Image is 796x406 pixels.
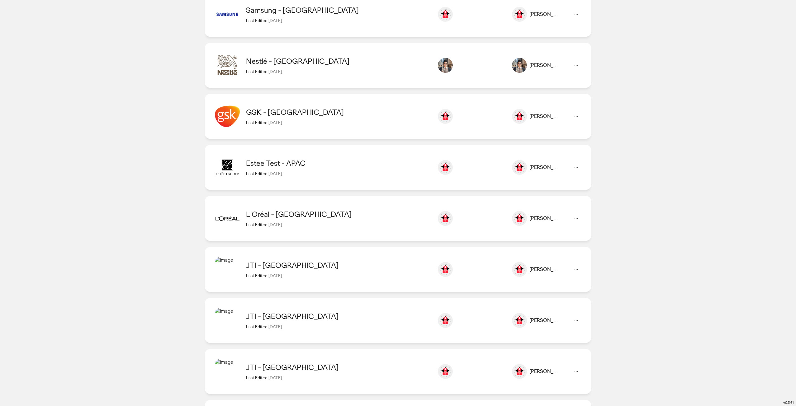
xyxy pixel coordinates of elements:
img: image [512,364,527,379]
div: Last Edited: [246,324,431,329]
div: [PERSON_NAME] [529,215,559,222]
div: JTI - Taiwan [246,362,431,372]
span: [DATE] [268,18,282,23]
div: Last Edited: [246,69,431,74]
div: Last Edited: [246,171,431,176]
img: juancarlos.betancourt@ogilvy.com [438,58,453,73]
img: ab.gaur@ogilvy.com [438,211,453,226]
img: image [215,53,240,78]
div: Last Edited: [246,120,431,125]
img: nathan.petralia@ogilvy.com [438,160,453,175]
img: image [215,104,240,129]
div: Last Edited: [246,375,431,380]
div: Nestlé - Mexico [246,56,431,66]
img: yawenyw.huang@ogilvy.com [438,313,453,328]
img: image [512,109,527,124]
img: image [215,155,240,180]
div: Estee Test - APAC [246,158,431,168]
img: image [512,262,527,277]
img: image [215,359,240,384]
span: [DATE] [268,120,282,125]
div: [PERSON_NAME] [529,164,559,171]
img: image [512,7,527,22]
div: [PERSON_NAME] [529,113,559,120]
div: [PERSON_NAME] [529,62,559,69]
img: hyeyoon.cho@verticurl.com [438,7,453,22]
img: image [512,58,527,73]
div: JTI - Taiwan [246,260,431,270]
div: L'Oréal - Saudi Arabia [246,209,431,219]
img: yawenyw.huang@ogilvy.com [438,364,453,379]
div: Last Edited: [246,222,431,227]
img: image [512,160,527,175]
img: image [512,313,527,328]
img: image [215,308,240,333]
span: [DATE] [268,324,282,329]
span: [DATE] [268,69,282,74]
div: Last Edited: [246,18,431,23]
img: image [215,2,240,27]
img: image [215,206,240,231]
div: Last Edited: [246,273,431,278]
span: [DATE] [268,171,282,176]
div: JTI - Taiwan [246,311,431,321]
div: [PERSON_NAME] [529,317,559,324]
div: GSK - USA [246,107,431,117]
img: image [215,257,240,282]
span: [DATE] [268,222,282,227]
span: [DATE] [268,375,282,380]
span: [DATE] [268,273,282,278]
div: Samsung - EUROPE [246,5,431,15]
img: mayank.jain@ogilvy.com [438,109,453,124]
img: yawenyw.huang@ogilvy.com [438,262,453,277]
div: [PERSON_NAME] [529,368,559,375]
div: [PERSON_NAME] [529,266,559,273]
div: [PERSON_NAME] [529,11,559,18]
img: image [512,211,527,226]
